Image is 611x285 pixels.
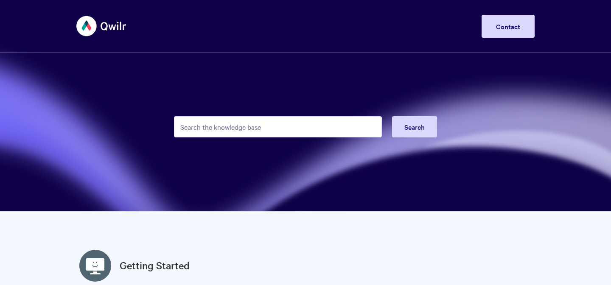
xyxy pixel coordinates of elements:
[120,258,190,273] a: Getting Started
[76,10,127,42] img: Qwilr Help Center
[404,122,425,131] span: Search
[392,116,437,137] button: Search
[482,15,535,38] a: Contact
[174,116,382,137] input: Search the knowledge base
